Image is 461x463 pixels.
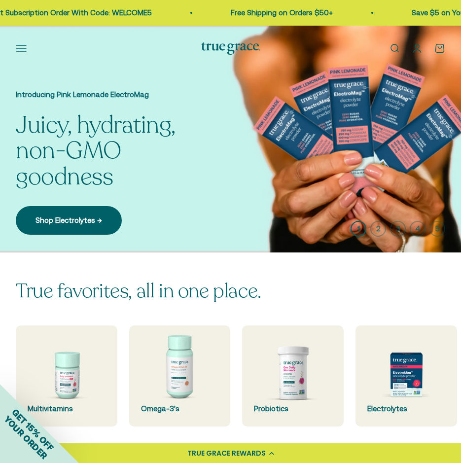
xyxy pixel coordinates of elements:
span: YOUR ORDER [2,414,49,461]
div: Electrolytes [367,403,445,415]
a: Electrolytes [355,325,457,427]
div: TRUE GRACE REWARDS [187,448,266,459]
button: 4 [410,221,426,237]
button: 1 [351,221,366,237]
button: 5 [429,221,445,237]
a: Shop Electrolytes → [16,206,122,235]
split-lines: Juicy, hydrating, non-GMO goodness [16,109,176,193]
a: Omega-3's [129,325,231,427]
div: Probiotics [254,403,332,415]
button: 2 [370,221,386,237]
a: Multivitamins [16,325,117,427]
button: 3 [390,221,406,237]
a: Free Shipping on Orders $50+ [229,8,331,17]
a: Probiotics [242,325,344,427]
span: GET 15% OFF [10,407,56,453]
split-lines: True favorites, all in one place. [16,278,261,304]
p: Introducing Pink Lemonade ElectroMag [16,89,213,101]
div: Omega-3's [141,403,219,415]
